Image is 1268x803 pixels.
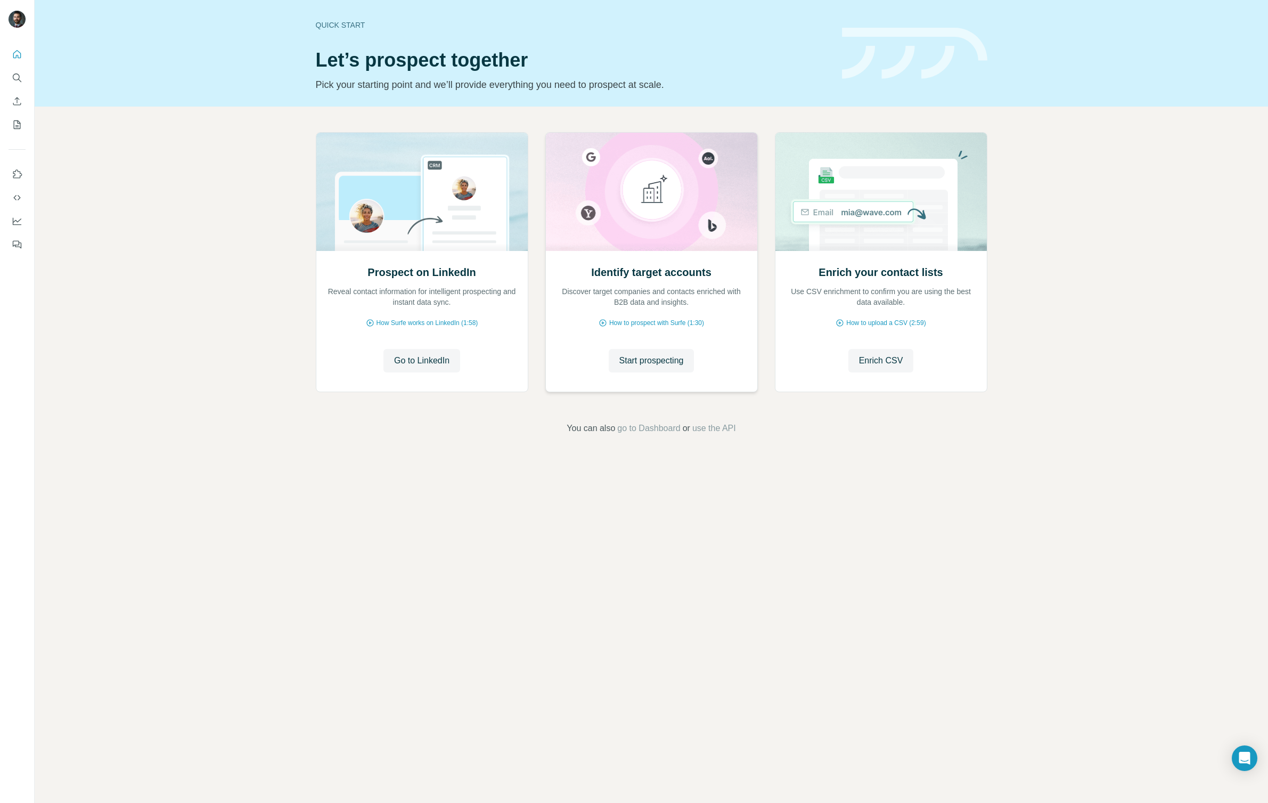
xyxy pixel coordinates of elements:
[9,188,26,207] button: Use Surfe API
[383,349,460,372] button: Go to LinkedIn
[9,45,26,64] button: Quick start
[316,50,829,71] h1: Let’s prospect together
[609,349,694,372] button: Start prospecting
[1232,745,1257,771] div: Open Intercom Messenger
[557,286,747,307] p: Discover target companies and contacts enriched with B2B data and insights.
[9,11,26,28] img: Avatar
[316,77,829,92] p: Pick your starting point and we’ll provide everything you need to prospect at scale.
[591,265,711,280] h2: Identify target accounts
[692,422,736,435] button: use the API
[9,115,26,134] button: My lists
[786,286,976,307] p: Use CSV enrichment to confirm you are using the best data available.
[9,68,26,87] button: Search
[327,286,517,307] p: Reveal contact information for intelligent prospecting and instant data sync.
[9,165,26,184] button: Use Surfe on LinkedIn
[819,265,943,280] h2: Enrich your contact lists
[859,354,903,367] span: Enrich CSV
[377,318,478,328] span: How Surfe works on LinkedIn (1:58)
[617,422,680,435] button: go to Dashboard
[316,20,829,30] div: Quick start
[394,354,449,367] span: Go to LinkedIn
[842,28,987,79] img: banner
[9,92,26,111] button: Enrich CSV
[567,422,615,435] span: You can also
[545,133,758,251] img: Identify target accounts
[9,235,26,254] button: Feedback
[9,212,26,231] button: Dashboard
[316,133,528,251] img: Prospect on LinkedIn
[683,422,690,435] span: or
[619,354,684,367] span: Start prospecting
[848,349,914,372] button: Enrich CSV
[609,318,704,328] span: How to prospect with Surfe (1:30)
[775,133,987,251] img: Enrich your contact lists
[367,265,476,280] h2: Prospect on LinkedIn
[846,318,926,328] span: How to upload a CSV (2:59)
